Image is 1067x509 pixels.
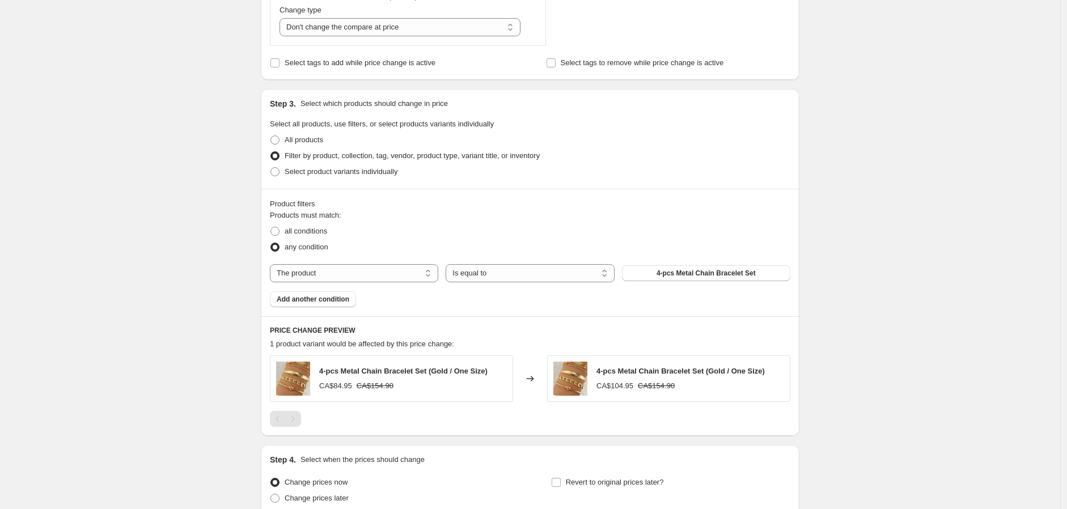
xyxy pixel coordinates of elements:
[285,494,349,502] span: Change prices later
[657,269,756,278] span: 4-pcs Metal Chain Bracelet Set
[270,411,301,427] nav: Pagination
[270,291,356,307] button: Add another condition
[566,478,664,486] span: Revert to original prices later?
[270,211,341,219] span: Products must match:
[280,6,321,14] span: Change type
[357,380,393,392] strike: CA$154.90
[285,243,328,251] span: any condition
[270,326,790,335] h6: PRICE CHANGE PREVIEW
[638,380,675,392] strike: CA$154.90
[300,454,425,465] p: Select when the prices should change
[561,58,724,67] span: Select tags to remove while price change is active
[270,120,494,128] span: Select all products, use filters, or select products variants individually
[285,151,540,160] span: Filter by product, collection, tag, vendor, product type, variant title, or inventory
[285,227,327,235] span: all conditions
[285,58,435,67] span: Select tags to add while price change is active
[596,380,633,392] div: CA$104.95
[596,367,765,375] span: 4-pcs Metal Chain Bracelet Set (Gold / One Size)
[319,380,352,392] div: CA$84.95
[270,340,454,348] span: 1 product variant would be affected by this price change:
[270,98,296,109] h2: Step 3.
[285,478,348,486] span: Change prices now
[277,295,349,304] span: Add another condition
[270,198,790,210] div: Product filters
[553,362,587,396] img: 4-pcs-metal-chain-bracelet-set-3054437_80x.jpg
[285,167,397,176] span: Select product variants individually
[270,454,296,465] h2: Step 4.
[276,362,310,396] img: 4-pcs-metal-chain-bracelet-set-3054437_80x.jpg
[300,98,448,109] p: Select which products should change in price
[285,135,323,144] span: All products
[319,367,488,375] span: 4-pcs Metal Chain Bracelet Set (Gold / One Size)
[622,265,790,281] button: 4-pcs Metal Chain Bracelet Set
